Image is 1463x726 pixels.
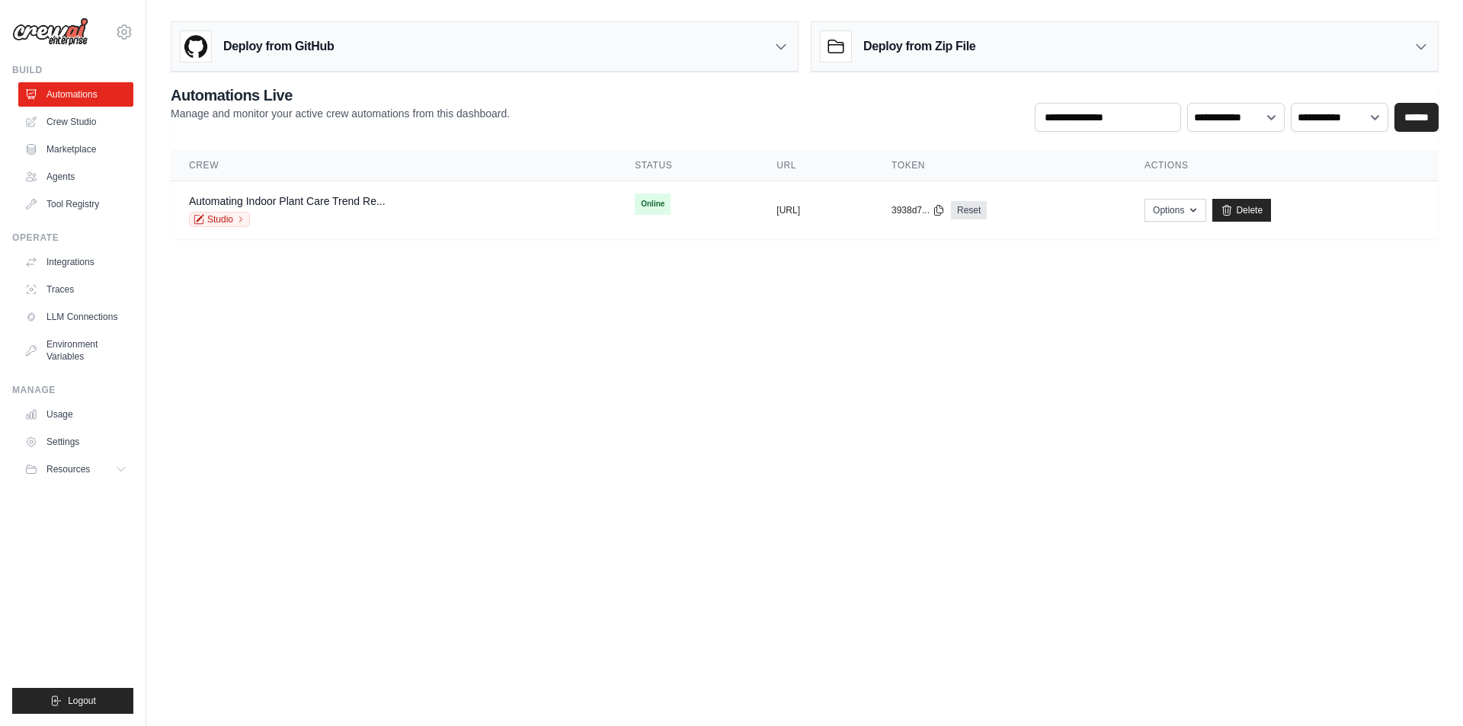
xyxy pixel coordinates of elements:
a: Settings [18,430,133,454]
a: Studio [189,212,250,227]
a: Delete [1212,199,1271,222]
a: Reset [951,201,987,219]
th: Actions [1126,150,1439,181]
a: Tool Registry [18,192,133,216]
span: Logout [68,695,96,707]
th: URL [758,150,873,181]
p: Manage and monitor your active crew automations from this dashboard. [171,106,510,121]
img: GitHub Logo [181,31,211,62]
span: Resources [46,463,90,475]
button: Options [1144,199,1206,222]
a: Automating Indoor Plant Care Trend Re... [189,195,386,207]
a: Integrations [18,250,133,274]
div: Build [12,64,133,76]
button: 3938d7... [892,204,945,216]
button: Resources [18,457,133,481]
a: Automations [18,82,133,107]
button: Logout [12,688,133,714]
a: LLM Connections [18,305,133,329]
th: Token [873,150,1126,181]
th: Crew [171,150,616,181]
h3: Deploy from Zip File [863,37,975,56]
span: Online [635,193,671,215]
th: Status [616,150,758,181]
a: Traces [18,277,133,302]
a: Usage [18,402,133,427]
a: Marketplace [18,137,133,162]
div: Manage [12,384,133,396]
h2: Automations Live [171,85,510,106]
div: Operate [12,232,133,244]
a: Environment Variables [18,332,133,369]
a: Crew Studio [18,110,133,134]
h3: Deploy from GitHub [223,37,334,56]
img: Logo [12,18,88,46]
a: Agents [18,165,133,189]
